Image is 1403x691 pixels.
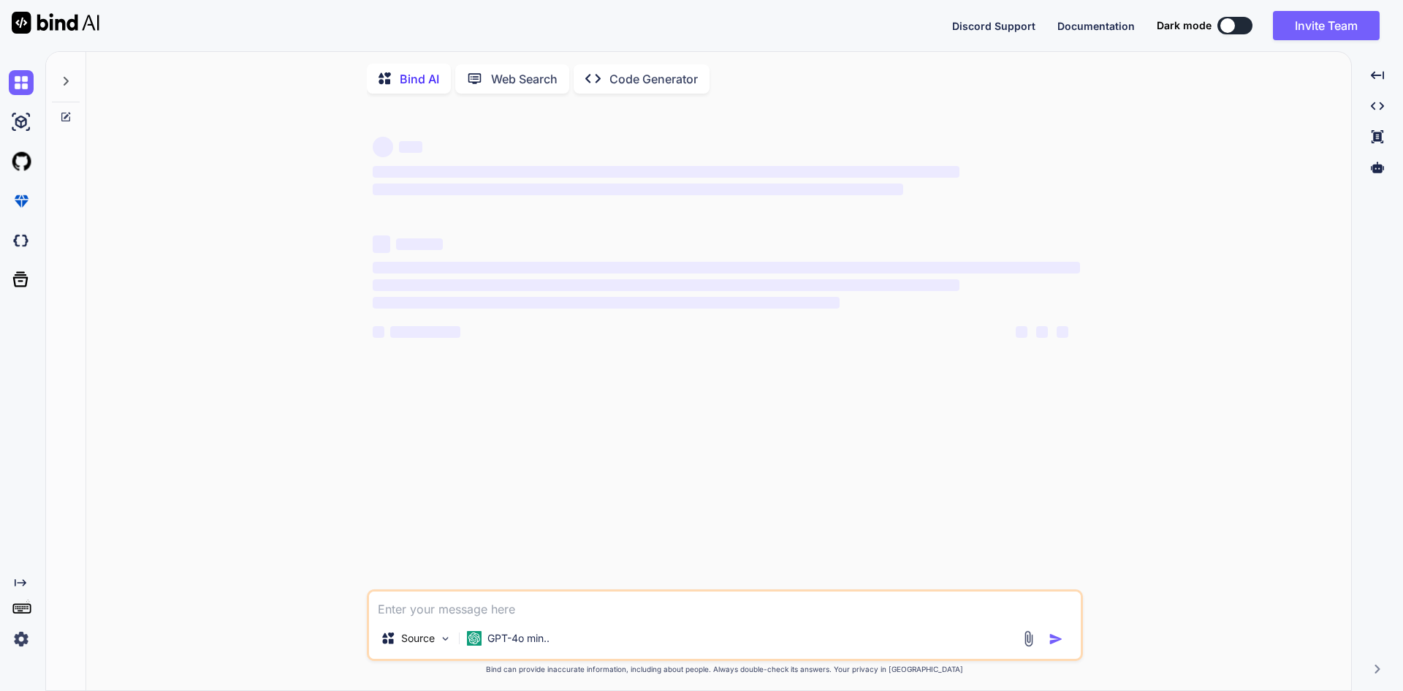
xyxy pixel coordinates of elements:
[367,664,1083,675] p: Bind can provide inaccurate information, including about people. Always double-check its answers....
[373,235,390,253] span: ‌
[373,184,903,195] span: ‌
[952,20,1035,32] span: Discord Support
[1057,18,1135,34] button: Documentation
[373,137,393,157] span: ‌
[373,262,1080,273] span: ‌
[1049,632,1063,646] img: icon
[9,627,34,652] img: settings
[1273,11,1380,40] button: Invite Team
[1036,326,1048,338] span: ‌
[9,228,34,253] img: darkCloudIdeIcon
[373,166,959,178] span: ‌
[373,279,959,291] span: ‌
[487,631,550,646] p: GPT-4o min..
[9,70,34,95] img: chat
[12,12,99,34] img: Bind AI
[1020,630,1037,647] img: attachment
[399,141,422,153] span: ‌
[373,297,840,309] span: ‌
[401,631,435,646] p: Source
[9,149,34,174] img: githubLight
[1057,20,1135,32] span: Documentation
[467,631,482,646] img: GPT-4o mini
[1016,326,1027,338] span: ‌
[491,70,558,88] p: Web Search
[9,189,34,214] img: premium
[400,70,439,88] p: Bind AI
[390,326,460,338] span: ‌
[9,110,34,135] img: ai-studio
[439,633,452,645] img: Pick Models
[609,70,698,88] p: Code Generator
[1057,326,1068,338] span: ‌
[952,18,1035,34] button: Discord Support
[373,326,384,338] span: ‌
[396,238,443,250] span: ‌
[1157,18,1212,33] span: Dark mode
